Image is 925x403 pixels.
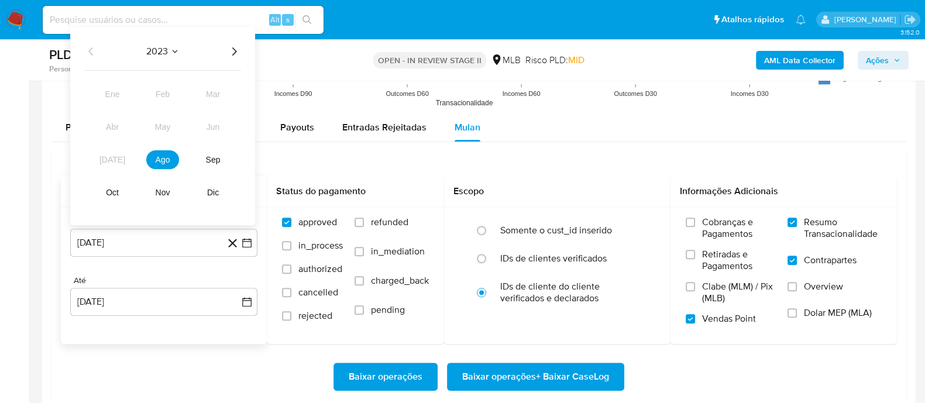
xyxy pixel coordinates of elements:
input: Pesquise usuários ou casos... [43,12,324,27]
a: Notificações [796,15,806,25]
span: Atalhos rápidos [721,13,784,26]
button: Ações [858,51,909,70]
span: Risco PLD: [525,54,584,67]
b: Person ID [49,64,81,74]
b: AML Data Collector [764,51,835,70]
span: Alt [270,14,280,25]
span: s [286,14,290,25]
b: PLD [49,45,73,64]
span: 3.152.0 [900,27,919,37]
p: OPEN - IN REVIEW STAGE II [373,52,486,68]
button: search-icon [295,12,319,28]
a: Sair [904,13,916,26]
div: MLB [491,54,521,67]
button: AML Data Collector [756,51,844,70]
p: alessandra.barbosa@mercadopago.com [834,14,900,25]
span: MID [568,53,584,67]
span: Ações [866,51,889,70]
